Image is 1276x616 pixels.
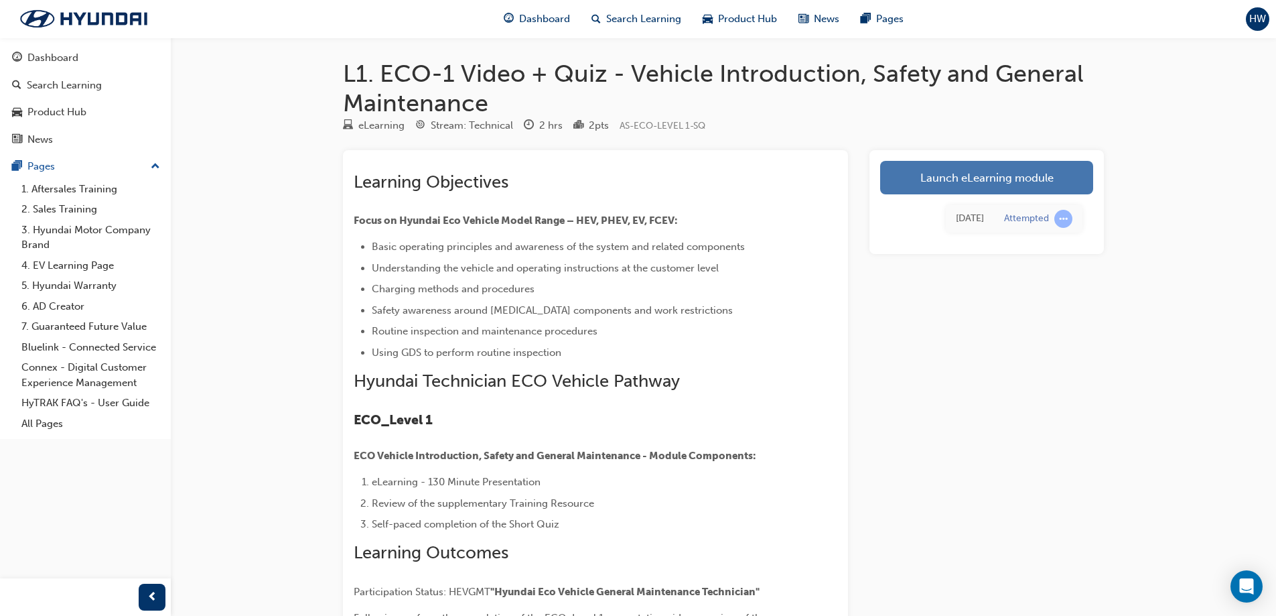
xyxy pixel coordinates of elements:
span: "Hyundai Eco Vehicle General Maintenance Technician" [490,586,760,598]
a: 3. Hyundai Motor Company Brand [16,220,165,255]
a: Bluelink - Connected Service [16,337,165,358]
div: Open Intercom Messenger [1230,570,1263,603]
div: News [27,132,53,147]
a: Connex - Digital Customer Experience Management [16,357,165,393]
span: News [814,11,839,27]
span: ECO Vehicle Introduction, Safety and General Maintenance - Module Components: [354,450,756,462]
span: ECO_Level 1 [354,412,433,428]
div: Stream: Technical [431,118,513,133]
button: DashboardSearch LearningProduct HubNews [5,43,165,154]
a: car-iconProduct Hub [692,5,788,33]
div: Duration [524,117,563,134]
span: Product Hub [718,11,777,27]
span: Pages [876,11,904,27]
span: Basic operating principles and awareness of the system and related components [372,241,745,253]
a: Launch eLearning module [880,161,1093,194]
span: car-icon [12,107,22,119]
span: Review of the supplementary Training Resource [372,497,594,509]
button: HW [1246,7,1269,31]
span: guage-icon [504,11,514,27]
span: search-icon [12,80,21,92]
div: Attempted [1004,212,1049,225]
span: news-icon [12,134,22,146]
span: Learning Outcomes [354,542,508,563]
a: 2. Sales Training [16,199,165,220]
span: up-icon [151,158,160,176]
div: Mon Sep 08 2025 13:42:59 GMT+1000 (Australian Eastern Standard Time) [956,211,984,227]
span: HW [1249,11,1266,27]
div: Type [343,117,405,134]
a: 7. Guaranteed Future Value [16,316,165,337]
span: Using GDS to perform routine inspection [372,347,561,359]
a: Dashboard [5,46,165,70]
span: Dashboard [519,11,570,27]
a: Search Learning [5,73,165,98]
span: learningResourceType_ELEARNING-icon [343,120,353,132]
div: Pages [27,159,55,174]
a: News [5,127,165,152]
span: eLearning - 130 Minute Presentation [372,476,541,488]
span: Search Learning [606,11,681,27]
a: guage-iconDashboard [493,5,581,33]
span: Understanding the vehicle and operating instructions at the customer level [372,262,719,274]
span: Safety awareness around [MEDICAL_DATA] components and work restrictions [372,304,733,316]
img: Trak [7,5,161,33]
div: Dashboard [27,50,78,66]
span: pages-icon [861,11,871,27]
div: 2 hrs [539,118,563,133]
span: clock-icon [524,120,534,132]
div: 2 pts [589,118,609,133]
a: Product Hub [5,100,165,125]
span: Learning Objectives [354,172,508,192]
span: learningRecordVerb_ATTEMPT-icon [1054,210,1072,228]
span: pages-icon [12,161,22,173]
button: Pages [5,154,165,179]
a: 6. AD Creator [16,296,165,317]
div: eLearning [358,118,405,133]
div: Search Learning [27,78,102,93]
div: Points [573,117,609,134]
a: search-iconSearch Learning [581,5,692,33]
span: target-icon [415,120,425,132]
a: 1. Aftersales Training [16,179,165,200]
span: Routine inspection and maintenance procedures [372,325,597,337]
span: Charging methods and procedures [372,283,535,295]
a: 5. Hyundai Warranty [16,275,165,296]
span: news-icon [798,11,808,27]
span: prev-icon [147,589,157,606]
span: search-icon [591,11,601,27]
div: Stream [415,117,513,134]
span: Self-paced completion of the Short Quiz [372,518,559,530]
span: Focus on Hyundai Eco Vehicle Model Range – HEV, PHEV, EV, FCEV: [354,214,678,227]
a: HyTRAK FAQ's - User Guide [16,393,165,414]
h1: L1. ECO-1 Video + Quiz - Vehicle Introduction, Safety and General Maintenance [343,59,1104,117]
span: Participation Status: HEVGMT [354,586,490,598]
a: All Pages [16,414,165,434]
a: news-iconNews [788,5,850,33]
div: Product Hub [27,105,86,120]
a: 4. EV Learning Page [16,255,165,276]
a: pages-iconPages [850,5,914,33]
span: podium-icon [573,120,583,132]
span: guage-icon [12,52,22,64]
span: Learning resource code [620,120,705,131]
span: car-icon [703,11,713,27]
span: Hyundai Technician ECO Vehicle Pathway [354,371,680,391]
